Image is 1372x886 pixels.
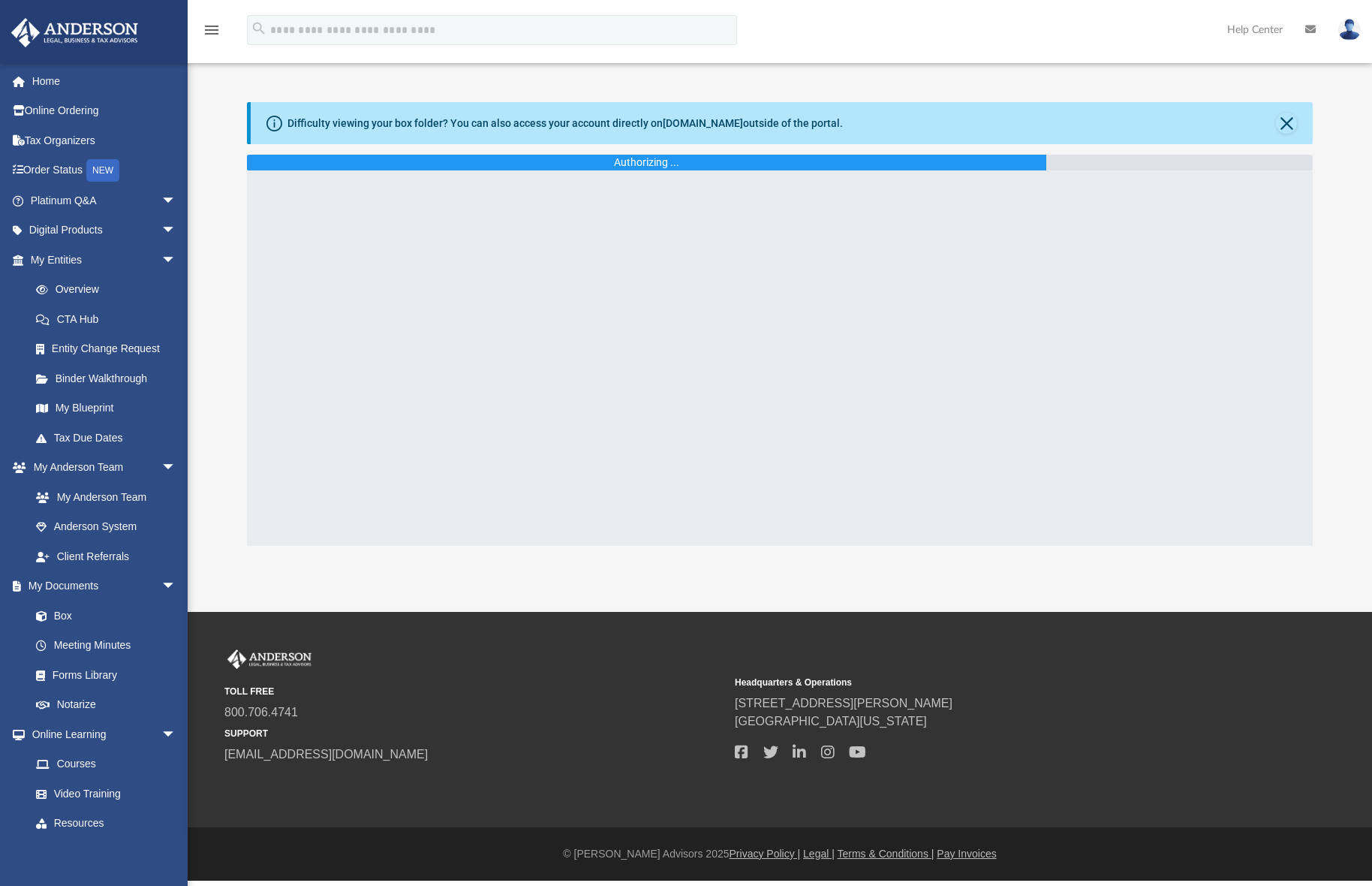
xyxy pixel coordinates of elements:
[735,676,1235,689] small: Headquarters & Operations
[21,334,199,364] a: Entity Change Request
[161,719,191,750] span: arrow_drop_down
[803,848,835,860] a: Legal |
[730,848,801,860] a: Privacy Policy |
[614,155,679,170] div: Authorizing ...
[21,275,199,305] a: Overview
[735,697,952,710] a: [STREET_ADDRESS][PERSON_NAME]
[1276,113,1297,134] button: Close
[11,96,199,126] a: Online Ordering
[224,748,428,761] a: [EMAIL_ADDRESS][DOMAIN_NAME]
[161,245,191,276] span: arrow_drop_down
[224,685,724,698] small: TOLL FREE
[161,185,191,216] span: arrow_drop_down
[663,117,743,129] a: [DOMAIN_NAME]
[11,571,191,601] a: My Documentsarrow_drop_down
[21,690,191,720] a: Notarize
[21,660,184,690] a: Forms Library
[11,245,199,275] a: My Entitiesarrow_drop_down
[838,848,934,860] a: Terms & Conditions |
[224,649,314,669] img: Anderson Advisors Platinum Portal
[224,727,724,740] small: SUPPORT
[21,631,191,661] a: Meeting Minutes
[11,215,199,246] a: Digital Productsarrow_drop_down
[161,571,191,602] span: arrow_drop_down
[224,706,298,719] a: 800.706.4741
[161,215,191,246] span: arrow_drop_down
[21,749,191,779] a: Courses
[21,779,184,809] a: Video Training
[735,715,927,728] a: [GEOGRAPHIC_DATA][US_STATE]
[203,21,221,39] i: menu
[11,453,191,483] a: My Anderson Teamarrow_drop_down
[161,453,191,484] span: arrow_drop_down
[11,719,191,749] a: Online Learningarrow_drop_down
[11,66,199,96] a: Home
[21,423,199,453] a: Tax Due Dates
[21,512,191,542] a: Anderson System
[1338,19,1361,41] img: User Pic
[287,116,843,131] div: Difficulty viewing your box folder? You can also access your account directly on outside of the p...
[937,848,996,860] a: Pay Invoices
[11,125,199,155] a: Tax Organizers
[21,601,184,631] a: Box
[21,363,199,393] a: Binder Walkthrough
[11,155,199,186] a: Order StatusNEW
[251,20,267,37] i: search
[21,482,184,512] a: My Anderson Team
[21,304,199,334] a: CTA Hub
[21,809,191,839] a: Resources
[203,29,221,39] a: menu
[86,159,119,182] div: NEW
[21,393,191,423] a: My Blueprint
[7,18,143,47] img: Anderson Advisors Platinum Portal
[188,846,1372,862] div: © [PERSON_NAME] Advisors 2025
[11,185,199,215] a: Platinum Q&Aarrow_drop_down
[21,541,191,571] a: Client Referrals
